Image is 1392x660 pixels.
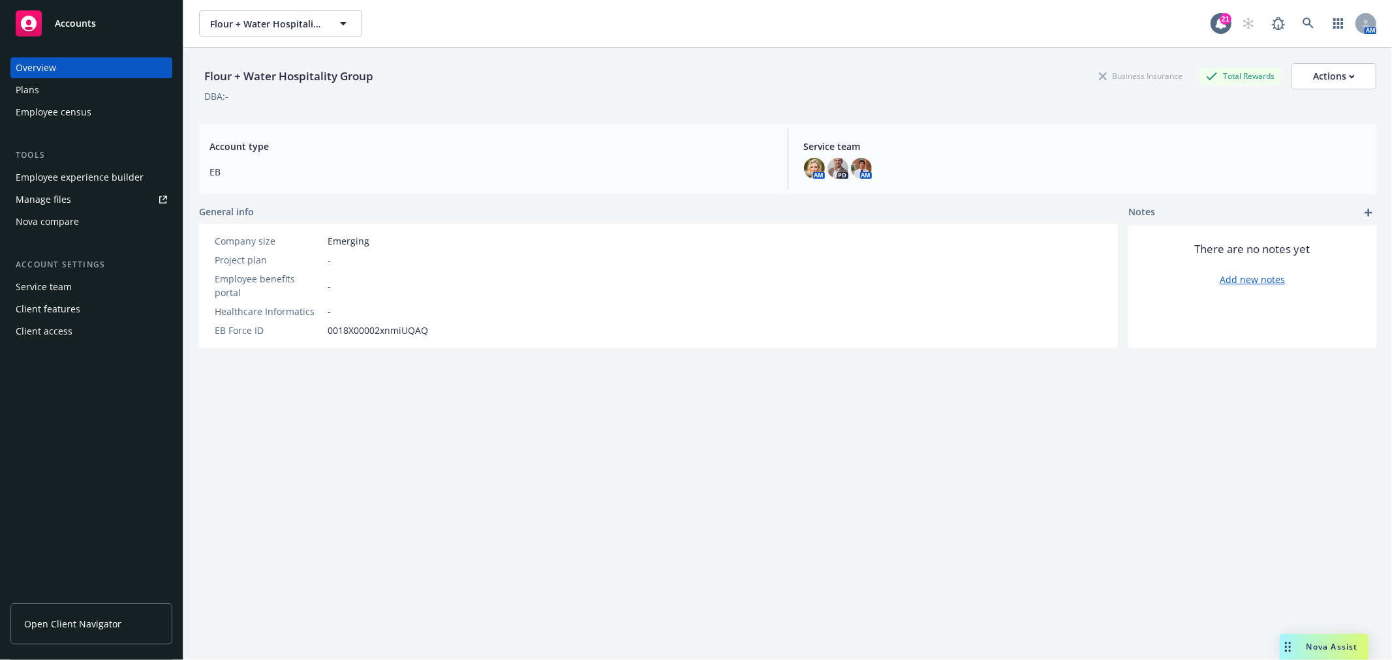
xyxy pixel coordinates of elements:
[16,189,71,210] div: Manage files
[209,165,772,179] span: EB
[1265,10,1291,37] a: Report a Bug
[55,18,96,29] span: Accounts
[10,189,172,210] a: Manage files
[10,321,172,342] a: Client access
[328,253,331,267] span: -
[215,234,322,248] div: Company size
[215,323,322,337] div: EB Force ID
[215,305,322,318] div: Healthcare Informatics
[199,205,254,218] span: General info
[16,321,72,342] div: Client access
[10,258,172,271] div: Account settings
[1325,10,1352,37] a: Switch app
[328,305,331,318] span: -
[1195,241,1310,257] span: There are no notes yet
[1128,205,1155,220] span: Notes
[16,80,39,100] div: Plans
[199,68,379,85] div: Flour + Water Hospitality Group
[1361,205,1376,220] a: add
[16,102,91,123] div: Employee census
[16,299,80,320] div: Client features
[328,323,428,337] span: 0018X00002xnmiUQAQ
[1291,63,1376,89] button: Actions
[10,80,172,100] a: Plans
[10,299,172,320] a: Client features
[215,253,322,267] div: Project plan
[199,10,362,37] button: Flour + Water Hospitality Group
[10,149,172,162] div: Tools
[24,617,121,631] span: Open Client Navigator
[1295,10,1322,37] a: Search
[209,140,772,153] span: Account type
[10,102,172,123] a: Employee census
[10,167,172,188] a: Employee experience builder
[1313,64,1355,89] div: Actions
[1235,10,1261,37] a: Start snowing
[804,158,825,179] img: photo
[210,17,323,31] span: Flour + Water Hospitality Group
[10,5,172,42] a: Accounts
[827,158,848,179] img: photo
[16,277,72,297] div: Service team
[1280,634,1369,660] button: Nova Assist
[1199,68,1281,84] div: Total Rewards
[10,211,172,232] a: Nova compare
[10,57,172,78] a: Overview
[16,211,79,232] div: Nova compare
[1307,641,1358,652] span: Nova Assist
[328,234,369,248] span: Emerging
[1220,273,1285,286] a: Add new notes
[16,167,144,188] div: Employee experience builder
[204,89,228,103] div: DBA: -
[328,279,331,293] span: -
[215,272,322,299] div: Employee benefits portal
[16,57,56,78] div: Overview
[1280,634,1296,660] div: Drag to move
[1092,68,1189,84] div: Business Insurance
[1220,13,1231,25] div: 21
[10,277,172,297] a: Service team
[804,140,1367,153] span: Service team
[851,158,872,179] img: photo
